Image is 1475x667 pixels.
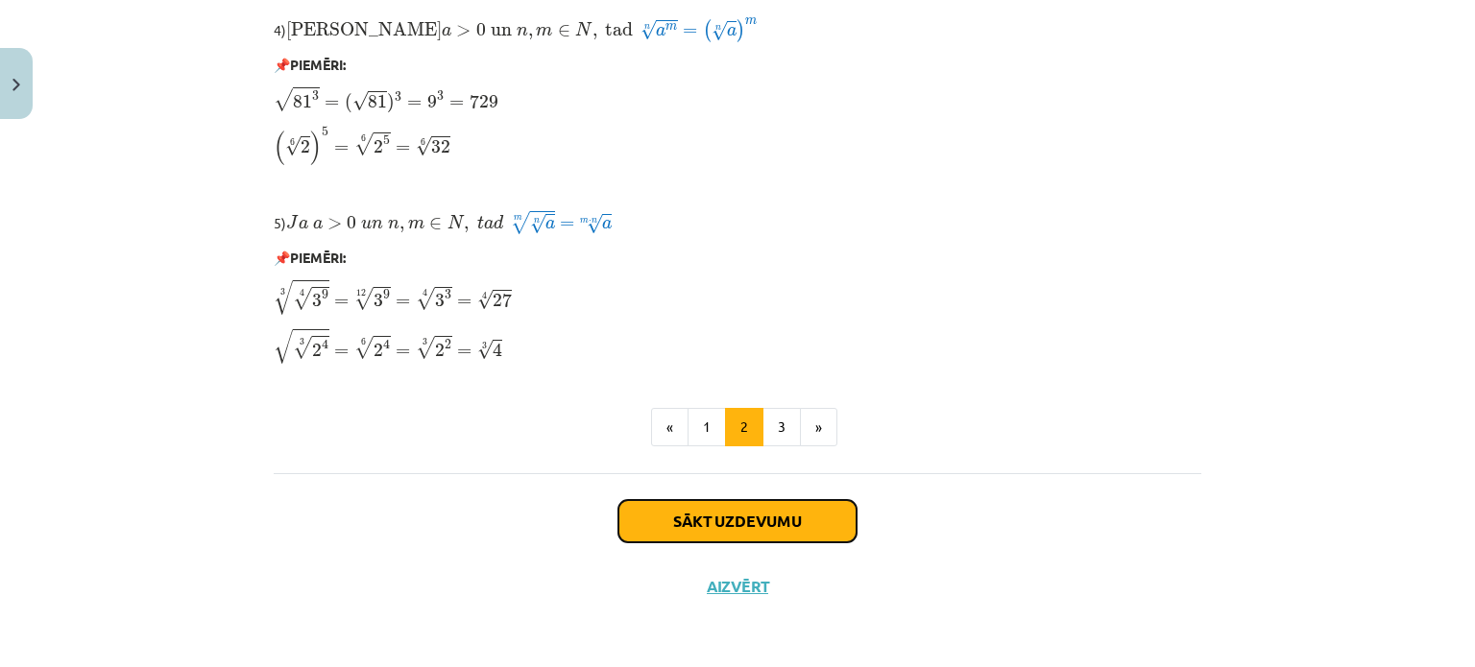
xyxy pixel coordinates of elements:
span: m [745,18,757,25]
span: = [396,348,410,356]
button: » [800,408,837,446]
span: √ [530,214,545,234]
span: √ [587,214,602,234]
span: √ [354,336,374,359]
span: a [545,220,555,229]
p: 📌 [274,55,1201,75]
span: a [313,220,323,229]
span: ( [345,93,352,113]
span: , [464,223,469,232]
span: , [399,223,404,232]
span: √ [293,287,312,310]
span: = [334,145,349,153]
button: « [651,408,689,446]
span: √ [274,329,293,364]
span: √ [477,290,493,310]
span: 3 [312,294,322,307]
span: J [286,215,299,229]
span: 81 [368,95,387,108]
span: m [536,27,552,36]
span: [PERSON_NAME] [286,22,442,36]
span: √ [293,336,312,359]
span: √ [416,336,435,359]
span: N [447,215,465,228]
span: √ [477,340,493,360]
span: √ [285,136,301,156]
span: 5 [383,135,390,145]
p: 5) [274,209,1201,236]
nav: Page navigation example [274,408,1201,446]
span: 729 [470,94,498,108]
span: = [334,348,349,356]
span: a [442,27,451,36]
p: 4) [274,16,1201,43]
span: , [592,30,597,39]
span: n [372,220,383,229]
span: 0 [476,23,486,36]
span: N [575,22,592,36]
span: m [665,24,677,31]
span: un [491,27,512,36]
span: 9 [427,95,437,108]
span: 4 [383,339,390,349]
span: 32 [431,140,450,154]
span: √ [416,136,431,156]
span: 2 [435,344,445,357]
button: 2 [725,408,763,446]
span: , [528,30,533,39]
span: = [396,298,410,306]
img: icon-close-lesson-0947bae3869378f0d4975bcd49f059093ad1ed9edebbc8119c70593378902aed.svg [12,79,20,91]
span: = [325,100,339,107]
button: Aizvērt [701,577,774,596]
span: 5 [322,127,328,136]
span: √ [274,280,293,315]
span: a [727,27,737,36]
span: 9 [322,290,328,299]
span: = [457,298,472,306]
span: ) [737,19,745,42]
span: 3 [435,294,445,307]
span: = [334,298,349,306]
span: 2 [312,344,322,357]
span: a [484,220,494,229]
span: ∈ [558,25,570,36]
span: = [407,100,422,107]
span: √ [712,21,727,41]
span: 4 [493,343,502,357]
span: ) [310,131,322,165]
span: m [408,220,424,229]
span: m [580,219,589,224]
span: a [299,220,308,229]
span: > [456,25,471,36]
span: ( [703,19,712,42]
span: u [361,220,372,229]
span: 3 [437,91,444,101]
span: 0 [347,216,356,229]
span: 3 [395,92,401,102]
span: √ [354,132,374,155]
span: 2 [374,344,383,357]
p: 📌 [274,248,1201,268]
span: 2 [374,140,383,154]
span: = [457,348,472,356]
span: = [449,100,464,107]
span: 81 [293,95,312,108]
span: √ [354,287,374,310]
span: ) [387,93,395,113]
span: 2 [445,340,451,349]
span: 4 [322,339,328,349]
button: Sākt uzdevumu [618,500,857,542]
span: 3 [445,290,451,299]
span: √ [274,87,293,110]
span: ∈ [429,218,442,229]
span: 27 [493,293,512,307]
span: = [683,28,697,36]
b: PIEMĒRI: [290,249,346,266]
span: 3 [312,91,319,101]
button: 3 [762,408,801,446]
span: a [602,220,612,229]
span: √ [352,91,368,111]
b: PIEMĒRI: [290,56,346,73]
span: 9 [383,290,390,299]
span: > [327,218,342,229]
